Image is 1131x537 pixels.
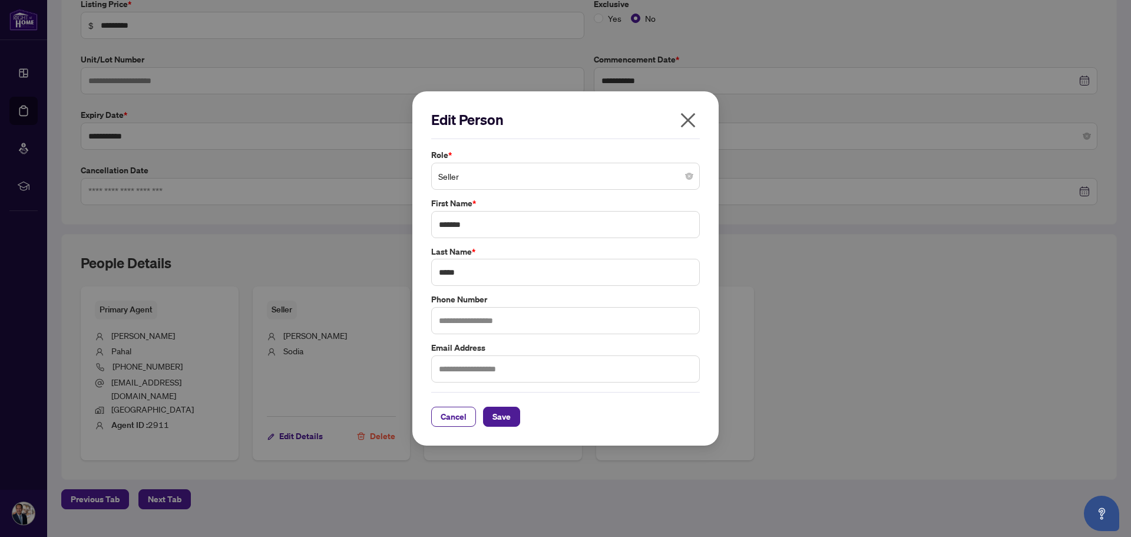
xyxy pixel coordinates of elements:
[431,407,476,427] button: Cancel
[431,245,700,258] label: Last Name
[686,173,693,180] span: close-circle
[431,149,700,162] label: Role
[483,407,520,427] button: Save
[431,197,700,210] label: First Name
[492,407,511,426] span: Save
[438,165,693,187] span: Seller
[441,407,467,426] span: Cancel
[431,341,700,354] label: Email Address
[1084,496,1119,531] button: Open asap
[431,110,700,129] h2: Edit Person
[679,111,697,130] span: close
[431,293,700,306] label: Phone Number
